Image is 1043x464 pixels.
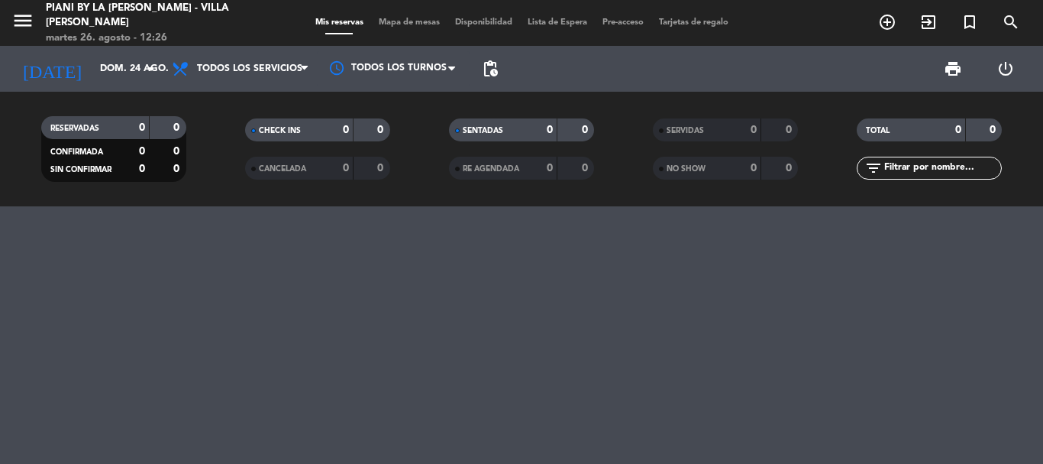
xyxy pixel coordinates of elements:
strong: 0 [751,125,757,135]
span: CANCELADA [259,165,306,173]
i: arrow_drop_down [142,60,160,78]
span: print [944,60,962,78]
i: filter_list [864,159,883,177]
span: Tarjetas de regalo [651,18,736,27]
span: RESERVADAS [50,125,99,132]
i: add_circle_outline [878,13,896,31]
strong: 0 [377,125,386,135]
i: [DATE] [11,52,92,86]
strong: 0 [343,163,349,174]
strong: 0 [139,122,145,133]
span: NO SHOW [667,165,706,173]
span: TOTAL [866,127,890,135]
span: Todos los servicios [197,63,302,74]
strong: 0 [377,163,386,174]
input: Filtrar por nombre... [883,160,1001,177]
span: Pre-acceso [595,18,651,27]
strong: 0 [343,125,349,135]
strong: 0 [547,163,553,174]
strong: 0 [173,164,182,174]
strong: 0 [173,146,182,157]
strong: 0 [582,163,591,174]
strong: 0 [139,164,145,174]
strong: 0 [547,125,553,135]
strong: 0 [955,125,961,135]
i: turned_in_not [961,13,979,31]
span: Disponibilidad [447,18,520,27]
div: LOG OUT [979,46,1032,92]
strong: 0 [139,146,145,157]
strong: 0 [786,163,795,174]
span: pending_actions [481,60,499,78]
span: CHECK INS [259,127,301,135]
span: SIN CONFIRMAR [50,166,111,174]
div: Piani by La [PERSON_NAME] - Villa [PERSON_NAME] [46,1,250,31]
span: Mis reservas [308,18,371,27]
strong: 0 [173,122,182,133]
i: menu [11,9,34,32]
strong: 0 [582,125,591,135]
strong: 0 [990,125,999,135]
div: martes 26. agosto - 12:26 [46,31,250,46]
i: exit_to_app [919,13,938,31]
span: Lista de Espera [520,18,595,27]
i: search [1002,13,1020,31]
span: Mapa de mesas [371,18,447,27]
span: SERVIDAS [667,127,704,135]
span: SENTADAS [463,127,503,135]
span: CONFIRMADA [50,148,103,156]
strong: 0 [751,163,757,174]
strong: 0 [786,125,795,135]
span: RE AGENDADA [463,165,519,173]
i: power_settings_new [996,60,1015,78]
button: menu [11,9,34,37]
